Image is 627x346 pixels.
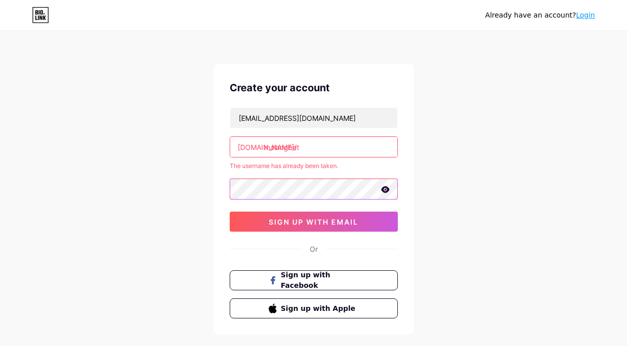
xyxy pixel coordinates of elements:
span: Sign up with Facebook [281,270,358,291]
button: Sign up with Apple [230,298,398,318]
input: Email [230,108,397,128]
a: Login [576,11,595,19]
div: Already have an account? [485,10,595,21]
span: sign up with email [269,218,358,226]
div: Create your account [230,80,398,95]
div: The username has already been taken. [230,161,398,170]
div: Or [310,244,318,254]
input: username [230,137,397,157]
button: sign up with email [230,212,398,232]
span: Sign up with Apple [281,303,358,314]
button: Sign up with Facebook [230,270,398,290]
div: [DOMAIN_NAME]/ [238,142,297,152]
